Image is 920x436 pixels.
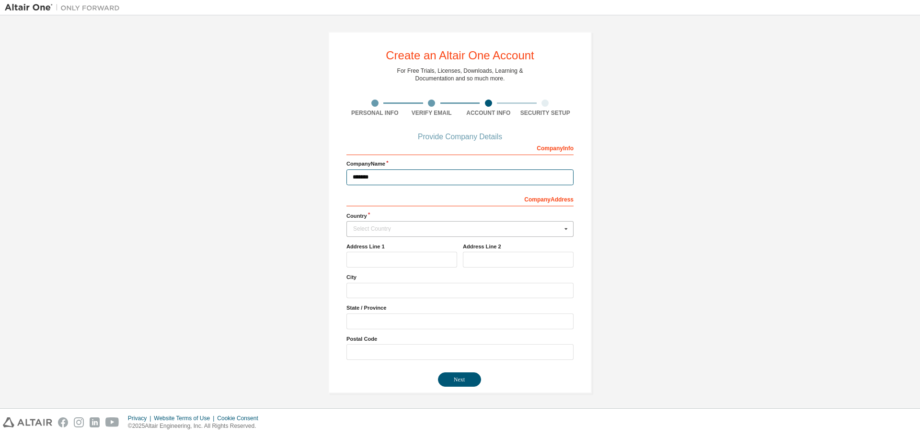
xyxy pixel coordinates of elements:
div: Select Country [353,226,562,232]
img: linkedin.svg [90,417,100,427]
label: Address Line 2 [463,243,574,250]
div: Cookie Consent [217,414,264,422]
img: facebook.svg [58,417,68,427]
img: altair_logo.svg [3,417,52,427]
div: For Free Trials, Licenses, Downloads, Learning & Documentation and so much more. [397,67,523,82]
label: Postal Code [346,335,574,343]
img: Altair One [5,3,125,12]
img: instagram.svg [74,417,84,427]
div: Verify Email [403,109,460,117]
img: youtube.svg [105,417,119,427]
div: Company Address [346,191,574,206]
label: City [346,273,574,281]
div: Privacy [128,414,154,422]
label: State / Province [346,304,574,312]
div: Security Setup [517,109,574,117]
button: Next [438,372,481,387]
div: Provide Company Details [346,134,574,140]
div: Account Info [460,109,517,117]
div: Website Terms of Use [154,414,217,422]
label: Company Name [346,160,574,168]
div: Personal Info [346,109,403,117]
label: Country [346,212,574,220]
p: © 2025 Altair Engineering, Inc. All Rights Reserved. [128,422,264,430]
label: Address Line 1 [346,243,457,250]
div: Create an Altair One Account [386,50,534,61]
div: Company Info [346,140,574,155]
